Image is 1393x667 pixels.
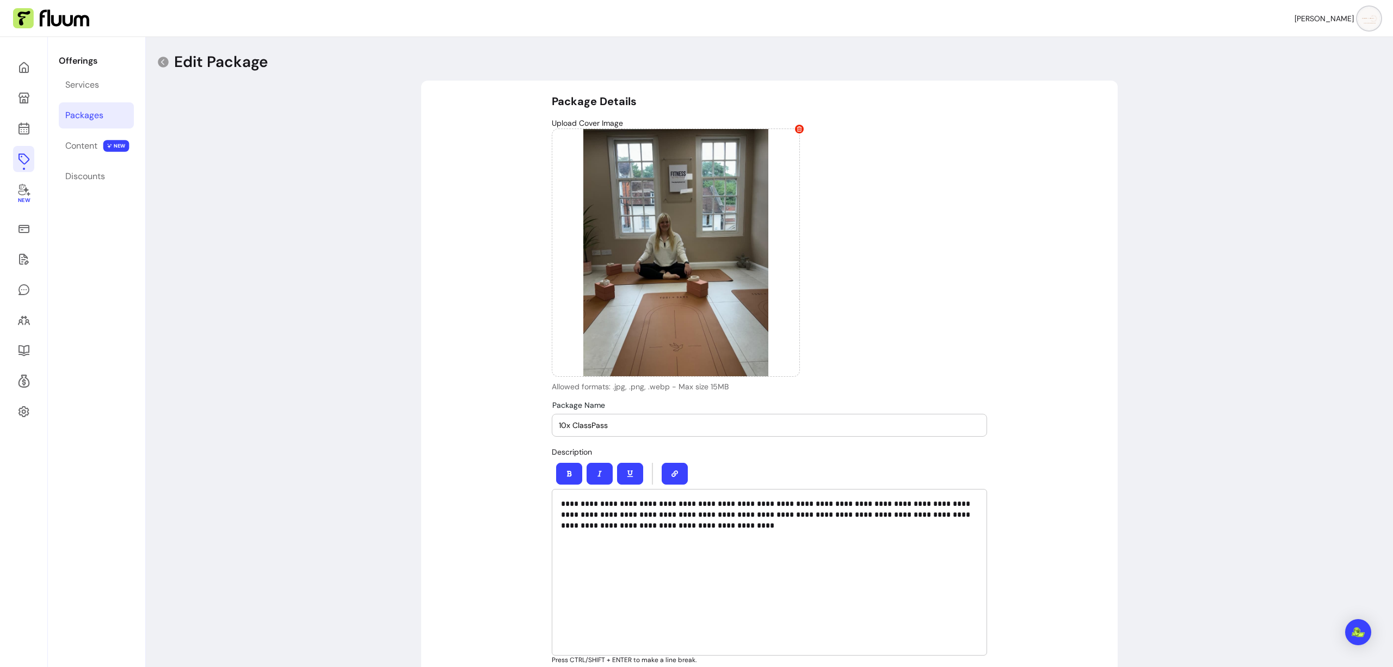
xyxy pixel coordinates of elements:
[59,133,134,159] a: Content NEW
[552,381,800,392] p: Allowed formats: .jpg, .png, .webp - Max size 15MB
[552,447,592,457] span: Description
[1345,619,1371,645] div: Open Intercom Messenger
[59,54,134,68] p: Offerings
[59,163,134,189] a: Discounts
[559,420,980,431] input: Package Name
[1295,8,1380,29] button: avatar[PERSON_NAME]
[552,656,987,664] p: Press CTRL/SHIFT + ENTER to make a line break.
[13,368,34,394] a: Refer & Earn
[552,128,800,377] div: Provider image 1
[17,197,29,204] span: New
[13,246,34,272] a: Waivers
[65,139,97,152] div: Content
[1358,8,1380,29] img: avatar
[13,115,34,142] a: Calendar
[13,216,34,242] a: Sales
[103,140,130,152] span: NEW
[13,338,34,364] a: Resources
[552,118,987,128] p: Upload Cover Image
[65,109,103,122] div: Packages
[13,8,89,29] img: Fluum Logo
[59,72,134,98] a: Services
[59,102,134,128] a: Packages
[552,400,605,410] span: Package Name
[65,78,99,91] div: Services
[13,277,34,303] a: My Messages
[13,85,34,111] a: My Page
[13,399,34,425] a: Settings
[65,170,105,183] div: Discounts
[13,146,34,172] a: Offerings
[174,52,268,72] p: Edit Package
[1295,13,1354,24] span: [PERSON_NAME]
[13,176,34,211] a: New
[552,129,799,376] img: https://d3pz9znudhj10h.cloudfront.net/4a9a0de9-be65-40a9-8485-1aa13e4efe63
[13,54,34,81] a: Home
[13,307,34,333] a: Clients
[552,94,987,109] h5: Package Details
